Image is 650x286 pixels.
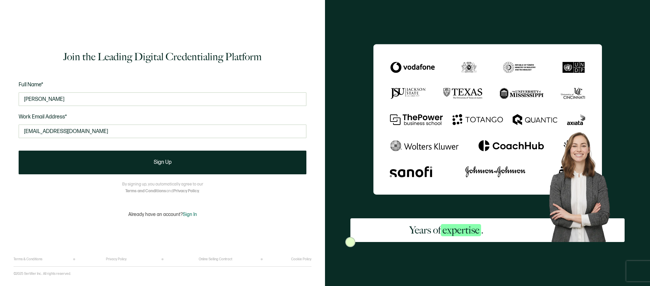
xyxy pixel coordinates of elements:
[173,189,199,194] a: Privacy Policy
[154,160,172,165] span: Sign Up
[125,189,166,194] a: Terms and Conditions
[616,254,650,286] iframe: Chat Widget
[128,212,197,217] p: Already have an account?
[19,151,306,174] button: Sign Up
[122,181,203,195] p: By signing up, you automatically agree to our and .
[14,257,42,261] a: Terms & Conditions
[63,50,262,64] h1: Join the Leading Digital Credentialing Platform
[441,224,481,236] span: expertise
[106,257,127,261] a: Privacy Policy
[199,257,232,261] a: Online Selling Contract
[19,125,306,138] input: Enter your work email address
[409,223,483,237] h2: Years of .
[19,114,67,120] span: Work Email Address*
[19,92,306,106] input: Jane Doe
[345,237,355,247] img: Sertifier Signup
[542,127,625,242] img: Sertifier Signup - Years of <span class="strong-h">expertise</span>. Hero
[373,44,602,195] img: Sertifier Signup - Years of <span class="strong-h">expertise</span>.
[19,82,43,88] span: Full Name*
[291,257,311,261] a: Cookie Policy
[14,272,71,276] p: ©2025 Sertifier Inc.. All rights reserved.
[183,212,197,217] span: Sign In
